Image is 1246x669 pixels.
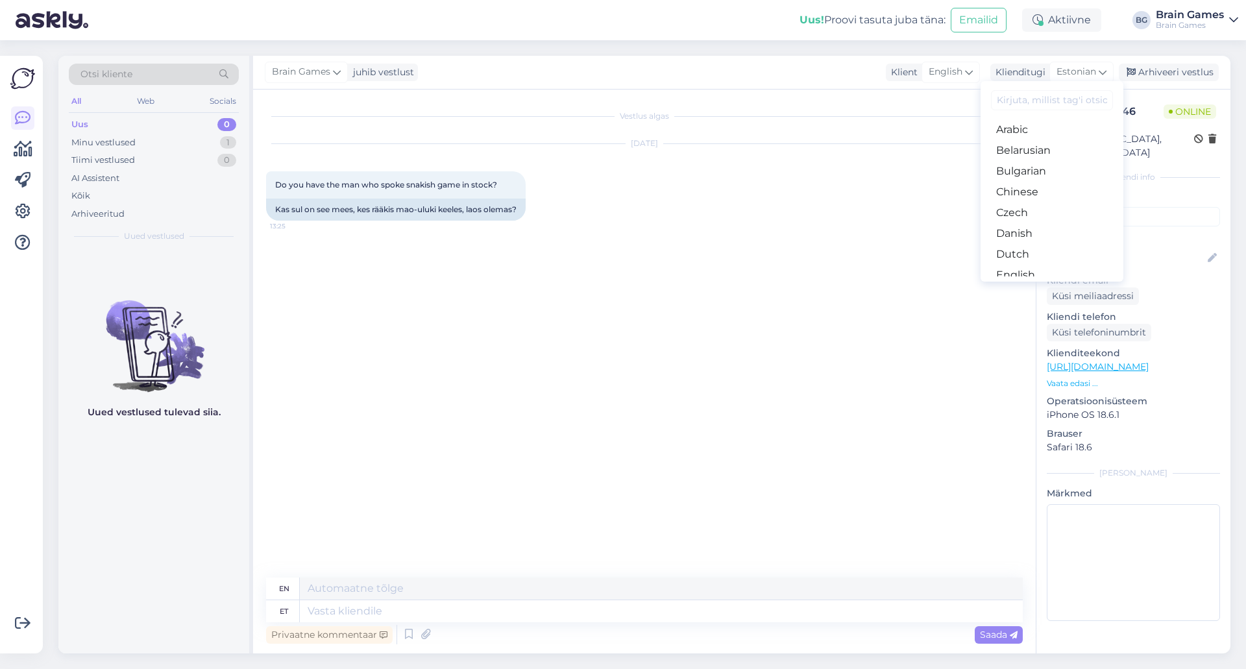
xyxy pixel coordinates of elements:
[69,93,84,110] div: All
[134,93,157,110] div: Web
[71,136,136,149] div: Minu vestlused
[266,626,393,644] div: Privaatne kommentaar
[1132,11,1151,29] div: BG
[1057,65,1096,79] span: Estonian
[951,8,1007,32] button: Emailid
[981,182,1123,202] a: Chinese
[1047,324,1151,341] div: Küsi telefoninumbrit
[886,66,918,79] div: Klient
[1119,64,1219,81] div: Arhiveeri vestlus
[1047,171,1220,183] div: Kliendi info
[991,90,1113,110] input: Kirjuta, millist tag'i otsid
[1047,310,1220,324] p: Kliendi telefon
[981,223,1123,244] a: Danish
[981,119,1123,140] a: Arabic
[1156,10,1238,30] a: Brain GamesBrain Games
[266,110,1023,122] div: Vestlus algas
[1047,378,1220,389] p: Vaata edasi ...
[272,65,330,79] span: Brain Games
[929,65,962,79] span: English
[990,66,1045,79] div: Klienditugi
[1047,395,1220,408] p: Operatsioonisüsteem
[348,66,414,79] div: juhib vestlust
[1156,10,1224,20] div: Brain Games
[124,230,184,242] span: Uued vestlused
[275,180,497,189] span: Do you have the man who spoke snakish game in stock?
[1047,441,1220,454] p: Safari 18.6
[207,93,239,110] div: Socials
[58,277,249,394] img: No chats
[981,140,1123,161] a: Belarusian
[279,578,289,600] div: en
[981,202,1123,223] a: Czech
[1047,207,1220,226] input: Lisa tag
[71,118,88,131] div: Uus
[1047,347,1220,360] p: Klienditeekond
[1047,251,1205,265] input: Lisa nimi
[1047,232,1220,245] p: Kliendi nimi
[71,154,135,167] div: Tiimi vestlused
[1164,104,1216,119] span: Online
[280,600,288,622] div: et
[266,199,526,221] div: Kas sul on see mees, kes rääkis mao-uluki keeles, laos olemas?
[981,244,1123,265] a: Dutch
[220,136,236,149] div: 1
[1156,20,1224,30] div: Brain Games
[1047,408,1220,422] p: iPhone OS 18.6.1
[1047,361,1149,372] a: [URL][DOMAIN_NAME]
[1047,191,1220,204] p: Kliendi tag'id
[80,67,132,81] span: Otsi kliente
[10,66,35,91] img: Askly Logo
[980,629,1018,640] span: Saada
[800,14,824,26] b: Uus!
[270,221,319,231] span: 13:25
[71,172,119,185] div: AI Assistent
[1047,427,1220,441] p: Brauser
[1047,487,1220,500] p: Märkmed
[800,12,946,28] div: Proovi tasuta juba täna:
[1047,287,1139,305] div: Küsi meiliaadressi
[981,161,1123,182] a: Bulgarian
[217,154,236,167] div: 0
[981,265,1123,286] a: English
[217,118,236,131] div: 0
[1047,274,1220,287] p: Kliendi email
[71,189,90,202] div: Kõik
[88,406,221,419] p: Uued vestlused tulevad siia.
[71,208,125,221] div: Arhiveeritud
[266,138,1023,149] div: [DATE]
[1022,8,1101,32] div: Aktiivne
[1047,467,1220,479] div: [PERSON_NAME]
